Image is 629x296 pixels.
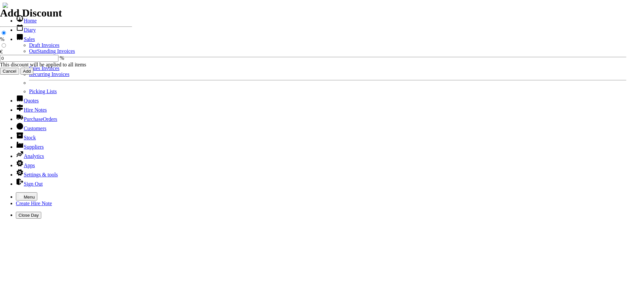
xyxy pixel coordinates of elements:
button: Menu [16,192,37,201]
li: Sales [16,33,626,94]
a: Hire Notes [16,107,47,113]
a: Sign Out [16,181,43,187]
a: Settings & tools [16,172,58,177]
input: % [2,31,6,35]
a: Analytics [16,153,44,159]
span: % [60,55,64,61]
li: Hire Notes [16,104,626,113]
li: Suppliers [16,141,626,150]
a: Apps [16,163,35,168]
a: Picking Lists [29,89,57,94]
li: Stock [16,131,626,141]
input: Add [20,68,34,75]
a: Stock [16,135,36,140]
a: Create Hire Note [16,201,52,206]
a: Customers [16,126,46,131]
a: PurchaseOrders [16,116,57,122]
ul: Sales [16,42,626,94]
input: € [2,43,6,48]
a: Suppliers [16,144,44,150]
a: Quotes [16,98,39,103]
button: Close Day [16,212,41,219]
